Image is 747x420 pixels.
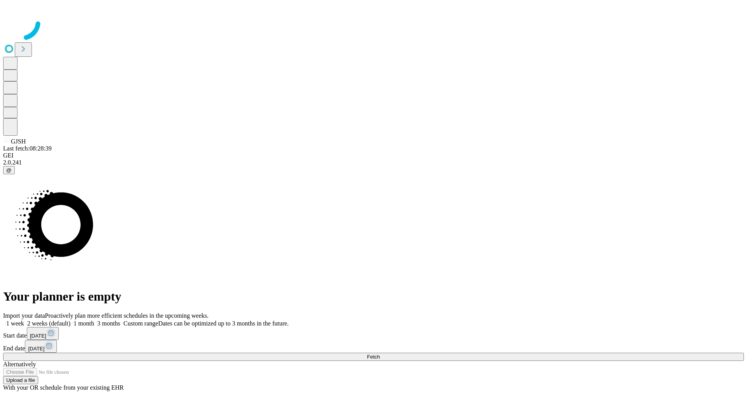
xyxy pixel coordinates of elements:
[6,320,24,327] span: 1 week
[3,152,744,159] div: GEI
[367,354,380,360] span: Fetch
[74,320,94,327] span: 1 month
[123,320,158,327] span: Custom range
[3,353,744,361] button: Fetch
[3,145,52,152] span: Last fetch: 08:28:39
[27,327,59,340] button: [DATE]
[3,361,36,367] span: Alternatively
[3,327,744,340] div: Start date
[97,320,120,327] span: 3 months
[3,340,744,353] div: End date
[25,340,57,353] button: [DATE]
[3,289,744,304] h1: Your planner is empty
[28,346,44,352] span: [DATE]
[3,166,15,174] button: @
[11,138,26,145] span: GJSH
[27,320,70,327] span: 2 weeks (default)
[158,320,289,327] span: Dates can be optimized up to 3 months in the future.
[3,384,124,391] span: With your OR schedule from your existing EHR
[6,167,12,173] span: @
[3,312,45,319] span: Import your data
[3,376,38,384] button: Upload a file
[45,312,209,319] span: Proactively plan more efficient schedules in the upcoming weeks.
[3,159,744,166] div: 2.0.241
[30,333,46,339] span: [DATE]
